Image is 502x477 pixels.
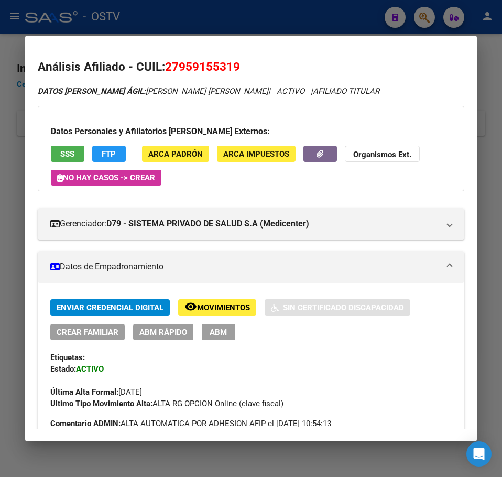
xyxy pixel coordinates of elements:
strong: ACTIVO [76,364,104,374]
h2: Análisis Afiliado - CUIL: [38,58,464,76]
span: Crear Familiar [57,328,118,337]
button: ARCA Padrón [142,146,209,162]
span: ALTA RG OPCION Online (clave fiscal) [50,399,283,408]
span: Movimientos [197,303,250,312]
i: | ACTIVO | [38,86,379,96]
strong: Etiquetas: [50,353,85,362]
span: 27959155319 [165,60,240,73]
span: ARCA Padrón [148,149,203,159]
button: ABM [202,324,235,340]
span: ALTA AUTOMATICA POR ADHESION AFIP el [DATE] 10:54:13 [50,418,331,429]
mat-expansion-panel-header: Gerenciador:D79 - SISTEMA PRIVADO DE SALUD S.A (Medicenter) [38,208,464,240]
button: Movimientos [178,299,256,316]
strong: DATOS [PERSON_NAME] ÁGIL: [38,86,146,96]
span: [PERSON_NAME] [PERSON_NAME] [38,86,268,96]
mat-expansion-panel-header: Datos de Empadronamiento [38,251,464,283]
mat-panel-title: Gerenciador: [50,218,439,230]
button: SSS [51,146,84,162]
strong: Estado: [50,364,76,374]
span: Enviar Credencial Digital [57,303,163,312]
button: ABM Rápido [133,324,193,340]
div: Open Intercom Messenger [466,441,492,467]
button: FTP [92,146,126,162]
strong: Última Alta Formal: [50,387,118,397]
button: Enviar Credencial Digital [50,299,170,316]
span: No hay casos -> Crear [57,173,155,182]
mat-panel-title: Datos de Empadronamiento [50,261,439,273]
span: Sin Certificado Discapacidad [283,303,404,312]
h3: Datos Personales y Afiliatorios [PERSON_NAME] Externos: [51,125,451,138]
button: Organismos Ext. [345,146,420,162]
span: AFILIADO TITULAR [313,86,379,96]
span: SSS [60,149,74,159]
button: ARCA Impuestos [217,146,296,162]
mat-icon: remove_red_eye [184,300,197,313]
button: Sin Certificado Discapacidad [265,299,410,316]
span: FTP [102,149,116,159]
span: ABM [210,328,227,337]
strong: Organismos Ext. [353,150,411,159]
strong: Comentario ADMIN: [50,419,121,428]
span: ABM Rápido [139,328,187,337]
strong: D79 - SISTEMA PRIVADO DE SALUD S.A (Medicenter) [106,218,309,230]
button: Crear Familiar [50,324,125,340]
strong: Ultimo Tipo Movimiento Alta: [50,399,152,408]
button: No hay casos -> Crear [51,170,161,186]
span: [DATE] [50,387,142,397]
span: ARCA Impuestos [223,149,289,159]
